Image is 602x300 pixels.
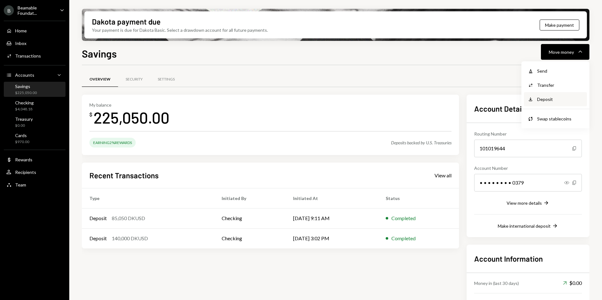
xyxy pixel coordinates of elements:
a: Accounts [4,69,65,81]
div: Deposits backed by U.S. Treasuries [391,140,451,145]
button: Make international deposit [498,223,558,230]
td: Checking [214,228,285,248]
div: Security [126,77,143,82]
button: Make payment [540,19,579,31]
div: $4,048.18 [15,107,34,112]
div: Inbox [15,41,26,46]
div: Rewards [15,157,32,162]
a: Overview [82,71,118,87]
div: Routing Number [474,131,582,137]
div: View more details [507,200,542,206]
div: $225,050.00 [15,90,37,96]
a: Recipients [4,166,65,178]
div: Deposit [537,96,583,103]
th: Status [378,188,459,208]
div: My balance [89,102,169,108]
div: Move money [549,49,574,55]
div: Cards [15,133,29,138]
a: Team [4,179,65,190]
div: Dakota payment due [92,16,161,27]
div: $0.00 [15,123,33,128]
div: Savings [15,84,37,89]
div: Transfer [537,82,583,88]
a: Cards$970.00 [4,131,65,146]
th: Initiated By [214,188,285,208]
div: Deposit [89,235,107,242]
div: Deposit [89,214,107,222]
div: • • • • • • • • 0379 [474,174,582,192]
div: 85,050 DKUSD [112,214,145,222]
div: Account Number [474,165,582,171]
div: $ [89,111,92,118]
button: Move money [541,44,589,60]
div: 225,050.00 [94,108,169,127]
button: View more details [507,200,549,207]
div: Settings [158,77,175,82]
div: Beamable Foundat... [18,5,55,16]
div: Team [15,182,26,187]
div: Checking [15,100,34,105]
div: Send [537,68,583,74]
div: 140,000 DKUSD [112,235,148,242]
h2: Recent Transactions [89,170,159,181]
a: Checking$4,048.18 [4,98,65,113]
a: View all [434,172,451,179]
a: Treasury$0.00 [4,114,65,130]
th: Type [82,188,214,208]
a: Transactions [4,50,65,61]
h2: Account Information [474,253,582,264]
div: 101019644 [474,140,582,157]
td: [DATE] 9:11 AM [286,208,378,228]
div: Swap stablecoins [537,115,583,122]
div: Transactions [15,53,41,58]
a: Home [4,25,65,36]
div: $970.00 [15,139,29,145]
a: Inbox [4,37,65,49]
div: Treasury [15,116,33,122]
td: [DATE] 3:02 PM [286,228,378,248]
div: Money in (last 30 days) [474,280,519,286]
h1: Savings [82,47,117,60]
div: Home [15,28,27,33]
div: Make international deposit [498,223,551,229]
div: $0.00 [563,279,582,287]
div: Recipients [15,169,36,175]
div: Your payment is due for Dakota Basic. Select a drawdown account for all future payments. [92,27,268,33]
div: Accounts [15,72,34,78]
a: Rewards [4,154,65,165]
a: Settings [150,71,182,87]
div: Completed [391,235,416,242]
th: Initiated At [286,188,378,208]
div: Overview [89,77,111,82]
a: Savings$225,050.00 [4,82,65,97]
div: B [4,5,14,15]
div: Earning 2% Rewards [89,138,136,147]
a: Security [118,71,150,87]
h2: Account Details [474,103,582,114]
td: Checking [214,208,285,228]
div: Completed [391,214,416,222]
